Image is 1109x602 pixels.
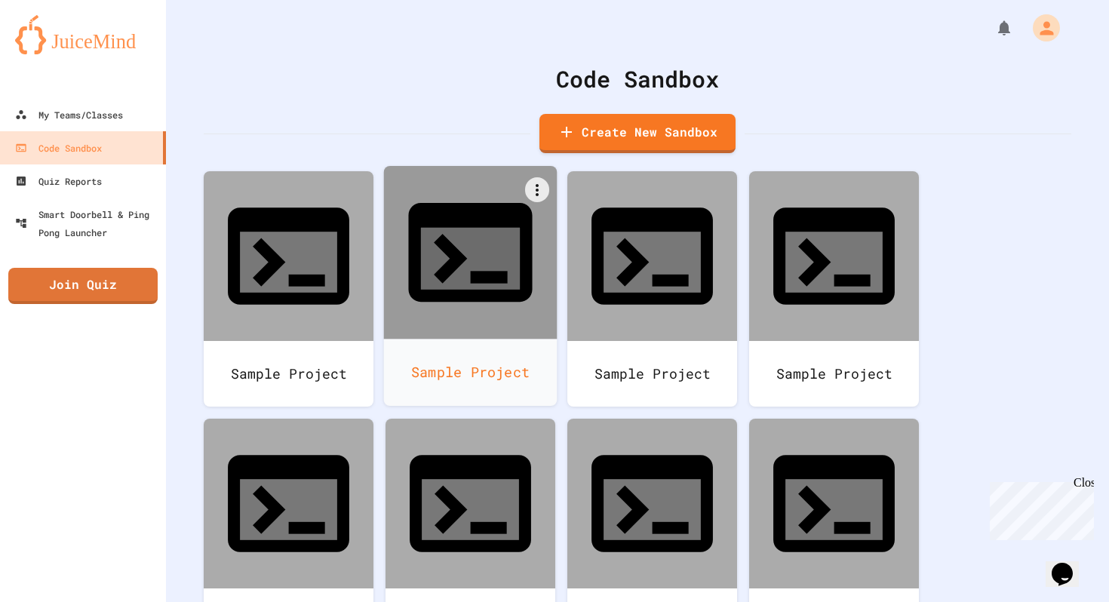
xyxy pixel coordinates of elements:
[15,15,151,54] img: logo-orange.svg
[8,268,158,304] a: Join Quiz
[15,106,123,124] div: My Teams/Classes
[1017,11,1064,45] div: My Account
[15,205,160,241] div: Smart Doorbell & Ping Pong Launcher
[6,6,104,96] div: Chat with us now!Close
[15,139,102,157] div: Code Sandbox
[749,171,919,407] a: Sample Project
[204,62,1071,96] div: Code Sandbox
[567,341,737,407] div: Sample Project
[967,15,1017,41] div: My Notifications
[384,166,558,406] a: Sample Project
[539,114,736,153] a: Create New Sandbox
[1046,542,1094,587] iframe: chat widget
[984,476,1094,540] iframe: chat widget
[204,171,373,407] a: Sample Project
[749,341,919,407] div: Sample Project
[567,171,737,407] a: Sample Project
[204,341,373,407] div: Sample Project
[15,172,102,190] div: Quiz Reports
[384,339,558,406] div: Sample Project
